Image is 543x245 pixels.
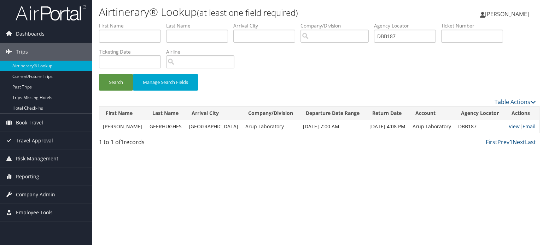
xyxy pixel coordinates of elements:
[16,168,39,185] span: Reporting
[16,114,43,131] span: Book Travel
[99,74,133,91] button: Search
[505,120,539,133] td: |
[99,48,166,55] label: Ticketing Date
[185,120,242,133] td: [GEOGRAPHIC_DATA]
[133,74,198,91] button: Manage Search Fields
[485,10,529,18] span: [PERSON_NAME]
[166,48,240,55] label: Airline
[16,204,53,221] span: Employee Tools
[166,22,233,29] label: Last Name
[455,120,505,133] td: DBB187
[374,22,441,29] label: Agency Locator
[146,120,185,133] td: GEERHUGHES
[505,106,539,120] th: Actions
[409,106,455,120] th: Account: activate to sort column ascending
[509,138,513,146] a: 1
[486,138,497,146] a: First
[99,22,166,29] label: First Name
[16,43,28,61] span: Trips
[16,150,58,167] span: Risk Management
[185,106,242,120] th: Arrival City: activate to sort column ascending
[299,120,366,133] td: [DATE] 7:00 AM
[233,22,300,29] label: Arrival City
[16,132,53,149] span: Travel Approval
[99,138,200,150] div: 1 to 1 of records
[99,106,146,120] th: First Name: activate to sort column ascending
[409,120,455,133] td: Arup Laboratory
[16,5,86,21] img: airportal-logo.png
[509,123,520,130] a: View
[513,138,525,146] a: Next
[197,7,298,18] small: (at least one field required)
[16,25,45,43] span: Dashboards
[146,106,185,120] th: Last Name: activate to sort column ascending
[497,138,509,146] a: Prev
[242,120,299,133] td: Arup Laboratory
[366,106,409,120] th: Return Date: activate to sort column ascending
[99,120,146,133] td: [PERSON_NAME]
[242,106,299,120] th: Company/Division
[299,106,366,120] th: Departure Date Range: activate to sort column ascending
[300,22,374,29] label: Company/Division
[522,123,536,130] a: Email
[455,106,505,120] th: Agency Locator: activate to sort column ascending
[366,120,409,133] td: [DATE] 4:08 PM
[525,138,536,146] a: Last
[495,98,536,106] a: Table Actions
[480,4,536,25] a: [PERSON_NAME]
[441,22,508,29] label: Ticket Number
[16,186,55,203] span: Company Admin
[121,138,124,146] span: 1
[99,5,390,19] h1: Airtinerary® Lookup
